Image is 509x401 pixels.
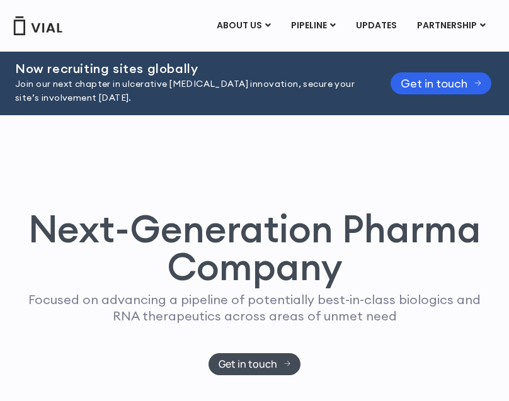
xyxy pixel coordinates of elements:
p: Join our next chapter in ulcerative [MEDICAL_DATA] innovation, secure your site’s involvement [DA... [15,77,359,105]
span: Get in touch [219,359,277,369]
h2: Now recruiting sites globally [15,62,359,76]
a: Get in touch [391,72,491,94]
a: PIPELINEMenu Toggle [281,15,345,37]
a: Get in touch [209,353,301,375]
h1: Next-Generation Pharma Company [25,210,484,285]
span: Get in touch [401,79,467,88]
a: ABOUT USMenu Toggle [207,15,280,37]
a: PARTNERSHIPMenu Toggle [407,15,496,37]
a: UPDATES [346,15,406,37]
img: Vial Logo [13,16,63,35]
p: Focused on advancing a pipeline of potentially best-in-class biologics and RNA therapeutics acros... [25,291,484,324]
